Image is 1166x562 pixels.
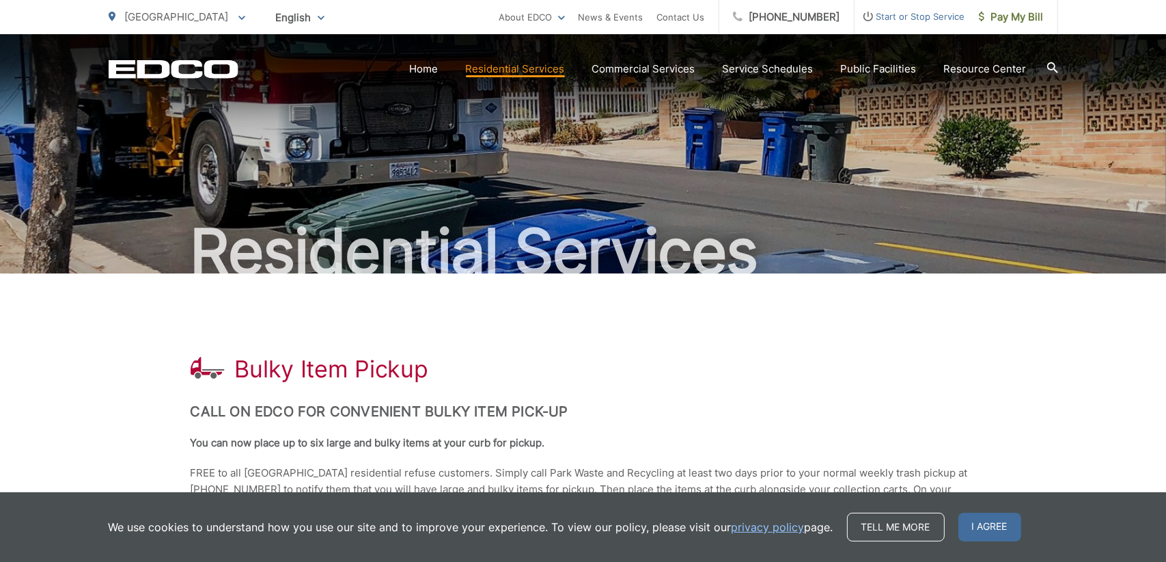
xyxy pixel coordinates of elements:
p: We use cookies to understand how you use our site and to improve your experience. To view our pol... [109,519,833,535]
a: EDCD logo. Return to the homepage. [109,59,238,79]
a: Home [410,61,439,77]
a: Resource Center [944,61,1027,77]
span: [GEOGRAPHIC_DATA] [125,10,229,23]
h2: Residential Services [109,217,1058,286]
h1: Bulky Item Pickup [235,356,428,383]
a: Service Schedules [723,61,814,77]
a: News & Events [579,9,643,25]
a: Public Facilities [841,61,917,77]
h2: Call on EDCO for Convenient Bulky Item Pick-up [191,403,976,420]
strong: You can now place up to six large and bulky items at your curb for pickup. [191,436,545,449]
span: English [266,5,335,29]
p: FREE to all [GEOGRAPHIC_DATA] residential refuse customers. Simply call Park Waste and Recycling ... [191,465,976,531]
a: Commercial Services [592,61,695,77]
a: privacy policy [732,519,805,535]
a: Tell me more [847,513,945,541]
a: Residential Services [466,61,565,77]
a: About EDCO [499,9,565,25]
a: Contact Us [657,9,705,25]
span: Pay My Bill [979,9,1044,25]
